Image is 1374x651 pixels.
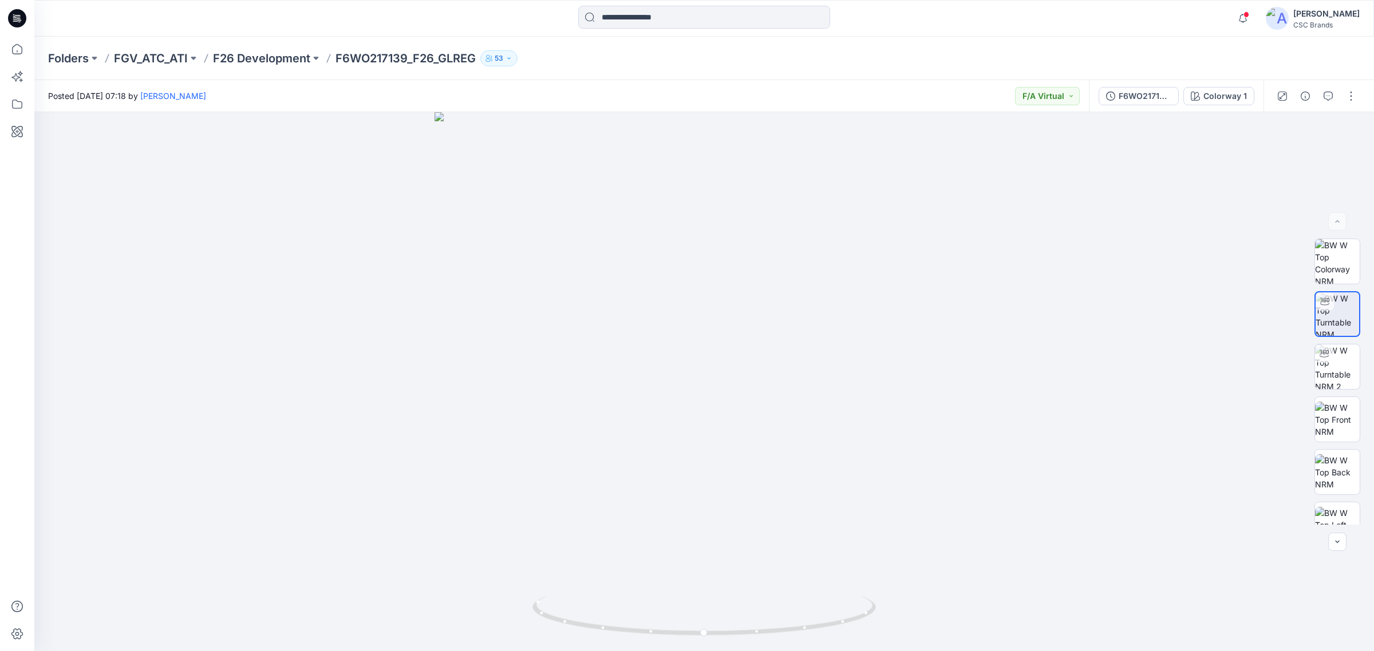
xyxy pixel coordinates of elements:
a: Folders [48,50,89,66]
img: BW W Top Back NRM [1315,454,1360,490]
img: BW W Top Colorway NRM [1315,239,1360,284]
a: FGV_ATC_ATI [114,50,188,66]
button: F6WO217139_OW26W1104_F26_GLREG_VFA [1099,87,1179,105]
div: F6WO217139_OW26W1104_F26_GLREG_VFA [1119,90,1171,102]
div: CSC Brands [1293,21,1360,29]
div: Colorway 1 [1203,90,1247,102]
img: avatar [1266,7,1289,30]
a: F26 Development [213,50,310,66]
button: Details [1296,87,1314,105]
img: BW W Top Front NRM [1315,402,1360,438]
img: BW W Top Turntable NRM 2 [1315,344,1360,389]
div: [PERSON_NAME] [1293,7,1360,21]
button: Colorway 1 [1183,87,1254,105]
img: BW W Top Left NRM [1315,507,1360,543]
img: BW W Top Turntable NRM [1316,292,1359,336]
span: Posted [DATE] 07:18 by [48,90,206,102]
p: F6WO217139_F26_GLREG [335,50,476,66]
a: [PERSON_NAME] [140,91,206,101]
p: 53 [495,52,503,65]
button: 53 [480,50,518,66]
